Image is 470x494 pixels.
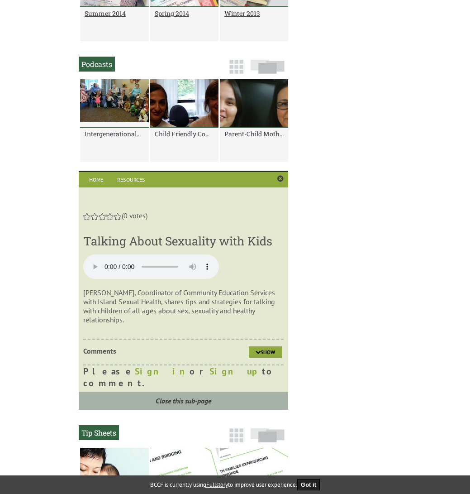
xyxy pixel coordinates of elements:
a: Parent-Child Moth... [224,129,284,138]
a: Sign in [135,365,190,377]
img: slide-icon.png [251,428,285,442]
button: Got it [297,479,320,490]
a: Summer 2014 [85,9,144,18]
a: Grid View [227,432,246,447]
a: Slide View [248,432,287,447]
a: Resources [114,172,148,187]
a: Winter 2013 [224,9,284,18]
a: Spring 2014 [155,9,214,18]
a: Slide View [248,64,287,78]
a: Intergenerational... [85,129,144,138]
a: Close this sub-page [79,392,288,410]
a: Home [79,172,114,187]
li: Child Friendly Communities [150,79,218,162]
li: Parent-Child Mother Goose in the Aboriginal Community [220,79,288,162]
a: Close [277,175,284,182]
span: Show [261,349,275,355]
i: Close this sub-page [156,396,211,405]
img: grid-icon.png [229,428,243,442]
p: Comments [83,346,182,355]
a: 2 [91,213,98,220]
h3: Talking About Sexuality with Kids [83,233,284,249]
a: 4 [106,213,114,220]
a: 3 [99,213,106,220]
img: slide-icon.png [251,59,285,74]
img: grid-icon.png [229,60,243,74]
a: 5 [114,213,121,220]
a: Child Friendly Co... [155,129,214,138]
a: Grid View [227,64,246,78]
a: Fullstory [206,481,228,489]
h2: Tip Sheets [79,425,119,440]
span: (0 votes) [122,211,147,220]
div: Please or to comment. [83,365,284,389]
p: [PERSON_NAME], Coordinator of Community Education Services with Island Sexual Health, shares tips... [83,288,284,324]
h2: Podcasts [79,57,115,72]
a: Show [249,346,282,358]
a: Sign up [209,365,262,377]
a: 1 [83,213,90,220]
li: Intergenerational Parent-Child Mother Goose Program [80,79,148,162]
